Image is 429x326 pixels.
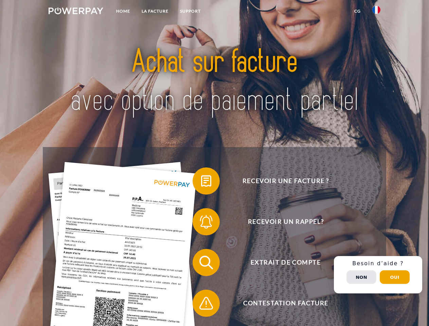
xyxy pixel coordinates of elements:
button: Oui [380,270,410,284]
img: qb_warning.svg [198,295,215,312]
button: Non [346,270,376,284]
a: LA FACTURE [136,5,174,17]
img: title-powerpay_fr.svg [65,33,364,130]
a: CG [348,5,367,17]
button: Extrait de compte [193,249,369,276]
span: Extrait de compte [202,249,369,276]
button: Contestation Facture [193,290,369,317]
span: Recevoir un rappel? [202,208,369,235]
span: Contestation Facture [202,290,369,317]
span: Recevoir une facture ? [202,167,369,195]
a: Home [110,5,136,17]
img: qb_search.svg [198,254,215,271]
img: qb_bill.svg [198,173,215,189]
h3: Besoin d’aide ? [338,260,418,267]
button: Recevoir un rappel? [193,208,369,235]
button: Recevoir une facture ? [193,167,369,195]
img: qb_bell.svg [198,213,215,230]
img: logo-powerpay-white.svg [49,7,103,14]
a: Support [174,5,207,17]
div: Schnellhilfe [334,256,422,293]
img: fr [372,6,380,14]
